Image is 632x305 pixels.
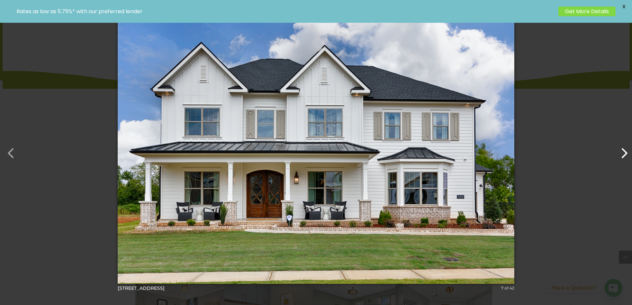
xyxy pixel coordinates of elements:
[118,8,514,297] img: hays farm homes
[501,285,514,291] div: 7 of 42
[613,142,629,158] button: Next (Right arrow key)
[619,2,629,12] span: X
[17,8,555,15] p: Rates as low as 5.75%* with our preferred lender
[558,7,615,16] a: Get More Details
[118,285,514,291] div: [STREET_ADDRESS]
